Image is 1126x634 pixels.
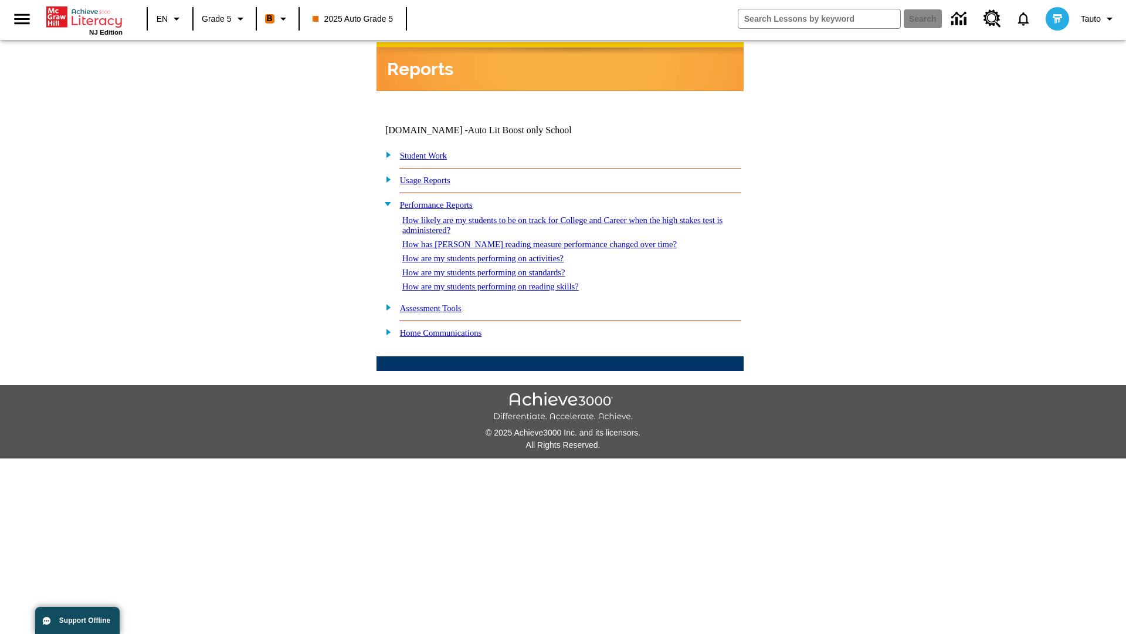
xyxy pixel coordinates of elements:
span: Tauto [1081,13,1101,25]
a: Assessment Tools [400,303,462,313]
div: Home [46,4,123,36]
span: Support Offline [59,616,110,625]
img: plus.gif [379,302,392,312]
a: How are my students performing on standards? [402,268,565,277]
img: minus.gif [379,198,392,209]
span: EN [157,13,168,25]
button: Support Offline [35,607,120,634]
a: Resource Center, Will open in new tab [976,3,1008,35]
a: How likely are my students to be on track for College and Career when the high stakes test is adm... [402,215,723,235]
nobr: Auto Lit Boost only School [468,125,572,135]
img: plus.gif [379,326,392,337]
img: avatar image [1046,7,1069,31]
a: Notifications [1008,4,1039,34]
a: How are my students performing on activities? [402,254,564,263]
span: 2025 Auto Grade 5 [313,13,394,25]
a: Home Communications [400,328,482,338]
img: header [377,42,743,91]
button: Select a new avatar [1039,4,1076,34]
button: Language: EN, Select a language [151,8,189,29]
a: Usage Reports [400,176,450,185]
img: plus.gif [379,174,392,184]
button: Open side menu [5,2,39,36]
a: Data Center [944,3,976,35]
input: search field [738,9,900,28]
button: Boost Class color is orange. Change class color [260,8,295,29]
td: [DOMAIN_NAME] - [385,125,601,136]
span: Grade 5 [202,13,232,25]
span: NJ Edition [89,29,123,36]
a: How has [PERSON_NAME] reading measure performance changed over time? [402,240,677,249]
button: Grade: Grade 5, Select a grade [197,8,252,29]
a: How are my students performing on reading skills? [402,282,579,291]
a: Student Work [400,151,447,160]
button: Profile/Settings [1076,8,1121,29]
img: plus.gif [379,149,392,160]
a: Performance Reports [400,200,473,210]
span: B [267,11,273,26]
img: Achieve3000 Differentiate Accelerate Achieve [493,392,633,422]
